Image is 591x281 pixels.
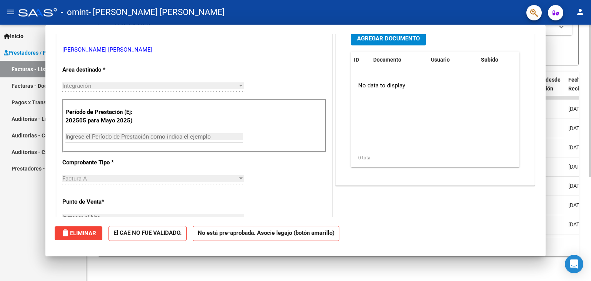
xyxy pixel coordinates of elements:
[62,197,142,206] p: Punto de Venta
[565,255,583,273] div: Open Intercom Messenger
[61,228,70,238] mat-icon: delete
[4,32,23,40] span: Inicio
[6,7,15,17] mat-icon: menu
[576,7,585,17] mat-icon: person
[62,175,87,182] span: Factura A
[351,52,370,68] datatable-header-cell: ID
[568,77,590,92] span: Fecha Recibido
[61,230,96,237] span: Eliminar
[370,52,428,68] datatable-header-cell: Documento
[568,183,584,189] span: [DATE]
[109,226,187,241] strong: El CAE NO FUE VALIDADO.
[62,45,326,54] p: [PERSON_NAME] [PERSON_NAME]
[351,31,426,45] button: Agregar Documento
[431,57,450,63] span: Usuario
[357,35,420,42] span: Agregar Documento
[62,82,91,89] span: Integración
[336,25,534,185] div: DOCUMENTACIÓN RESPALDATORIA
[193,226,339,241] strong: No está pre-aprobada. Asocie legajo (botón amarillo)
[351,76,517,95] div: No data to display
[534,77,561,92] span: Días desde Emisión
[568,221,584,227] span: [DATE]
[351,148,519,167] div: 0 total
[568,164,584,170] span: [DATE]
[65,108,143,125] p: Período de Prestación (Ej: 202505 para Mayo 2025)
[428,52,478,68] datatable-header-cell: Usuario
[516,52,555,68] datatable-header-cell: Acción
[61,4,88,21] span: - omint
[478,52,516,68] datatable-header-cell: Subido
[568,125,584,131] span: [DATE]
[373,57,401,63] span: Documento
[568,144,584,151] span: [DATE]
[88,4,225,21] span: - [PERSON_NAME] [PERSON_NAME]
[568,106,584,112] span: [DATE]
[62,158,142,167] p: Comprobante Tipo *
[531,72,565,105] datatable-header-cell: Días desde Emisión
[4,49,74,57] span: Prestadores / Proveedores
[481,57,498,63] span: Subido
[354,57,359,63] span: ID
[55,226,102,240] button: Eliminar
[568,202,584,208] span: [DATE]
[62,65,142,74] p: Area destinado *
